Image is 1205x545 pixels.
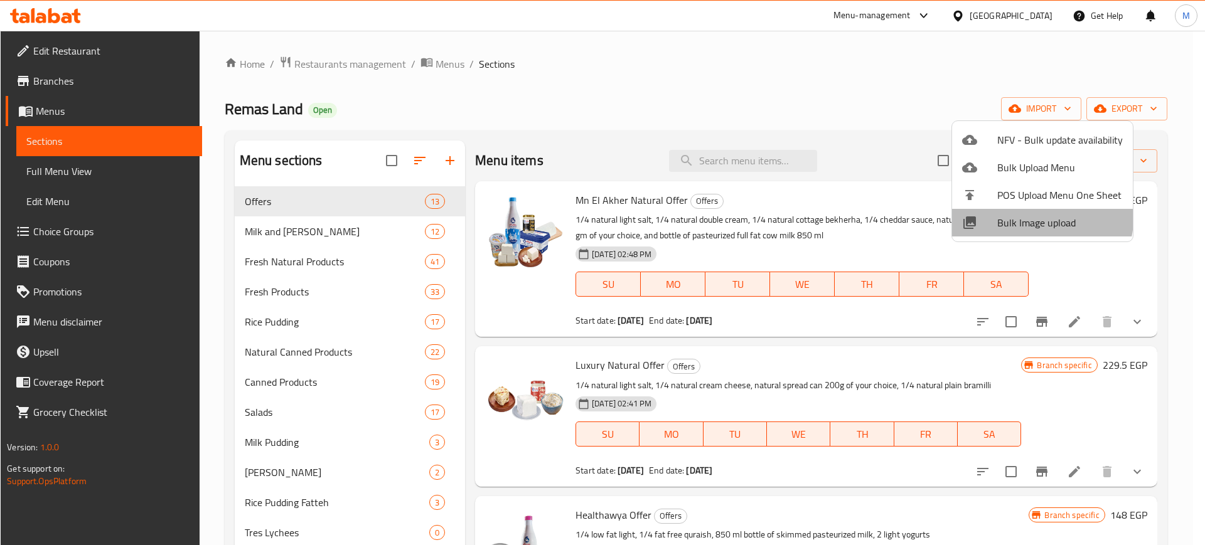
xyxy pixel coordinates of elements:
[997,188,1123,203] span: POS Upload Menu One Sheet
[997,132,1123,147] span: NFV - Bulk update availability
[997,160,1123,175] span: Bulk Upload Menu
[997,215,1123,230] span: Bulk Image upload
[952,181,1133,209] li: POS Upload Menu One Sheet
[952,154,1133,181] li: Upload bulk menu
